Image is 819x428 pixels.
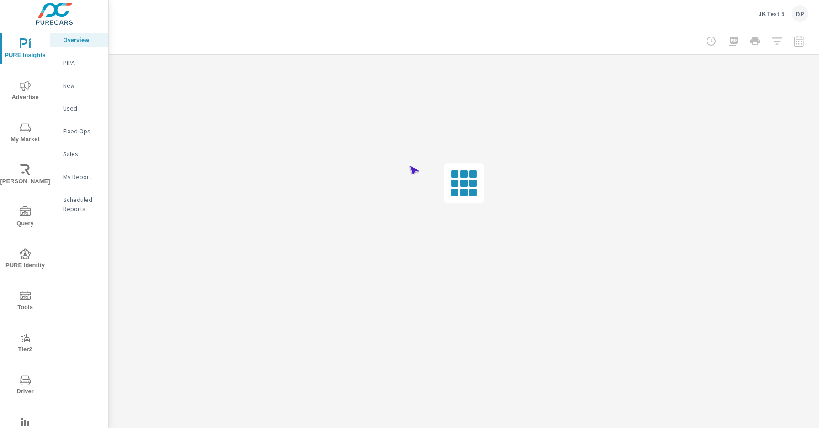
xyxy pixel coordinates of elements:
span: Driver [3,375,47,397]
div: My Report [50,170,108,184]
span: Tier2 [3,333,47,355]
div: Sales [50,147,108,161]
span: Query [3,206,47,229]
span: PURE Insights [3,38,47,61]
div: New [50,79,108,92]
p: New [63,81,101,90]
div: Used [50,101,108,115]
p: JK Test 6 [759,10,784,18]
div: PIPA [50,56,108,69]
div: DP [792,5,808,22]
span: Advertise [3,80,47,103]
p: My Report [63,172,101,181]
div: Fixed Ops [50,124,108,138]
p: Overview [63,35,101,44]
p: Sales [63,149,101,159]
span: My Market [3,122,47,145]
p: PIPA [63,58,101,67]
span: [PERSON_NAME] [3,164,47,187]
span: PURE Identity [3,248,47,271]
span: Tools [3,291,47,313]
p: Used [63,104,101,113]
div: Scheduled Reports [50,193,108,216]
p: Scheduled Reports [63,195,101,213]
div: Overview [50,33,108,47]
p: Fixed Ops [63,127,101,136]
